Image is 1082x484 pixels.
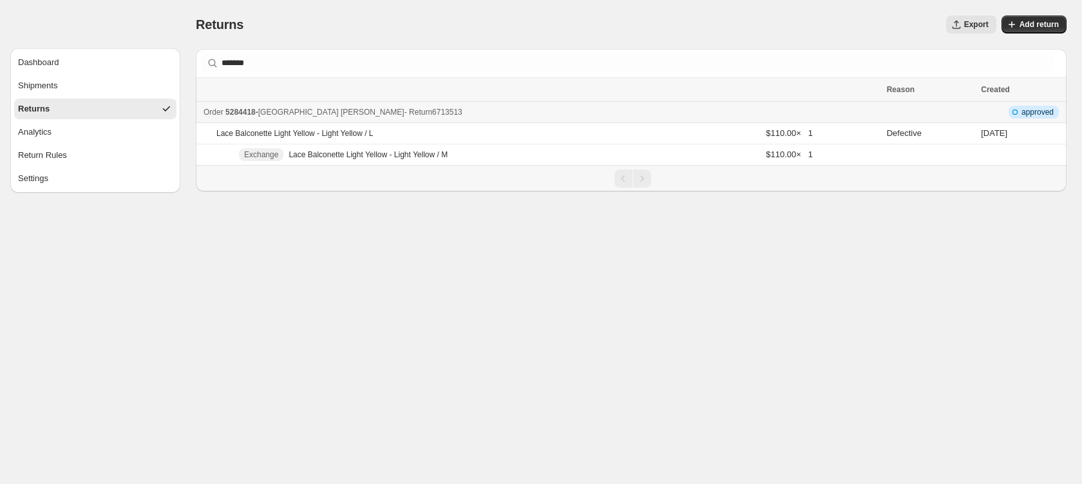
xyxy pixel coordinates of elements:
[887,85,915,94] span: Reason
[204,108,223,117] span: Order
[258,108,404,117] span: [GEOGRAPHIC_DATA] [PERSON_NAME]
[14,168,176,189] button: Settings
[14,145,176,166] button: Return Rules
[196,17,243,32] span: Returns
[766,150,813,159] span: $110.00 × 1
[404,108,462,117] span: - Return 6713513
[964,19,989,30] span: Export
[18,126,52,139] div: Analytics
[18,149,67,162] div: Return Rules
[18,79,57,92] div: Shipments
[883,123,978,144] td: Defective
[18,172,48,185] div: Settings
[981,128,1007,138] time: Wednesday, September 10, 2025 at 11:28:17 AM
[196,165,1067,191] nav: Pagination
[14,52,176,73] button: Dashboard
[981,85,1010,94] span: Created
[14,75,176,96] button: Shipments
[1001,15,1067,34] button: Add return
[1020,19,1059,30] span: Add return
[766,128,813,138] span: $110.00 × 1
[244,150,278,160] span: Exchange
[289,150,448,160] p: Lace Balconette Light Yellow - Light Yellow / M
[14,99,176,119] button: Returns
[1021,107,1054,117] span: approved
[225,108,256,117] span: 5284418
[18,56,59,69] div: Dashboard
[946,15,996,34] button: Export
[216,128,374,139] p: Lace Balconette Light Yellow - Light Yellow / L
[204,106,879,119] div: -
[14,122,176,142] button: Analytics
[18,102,50,115] div: Returns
